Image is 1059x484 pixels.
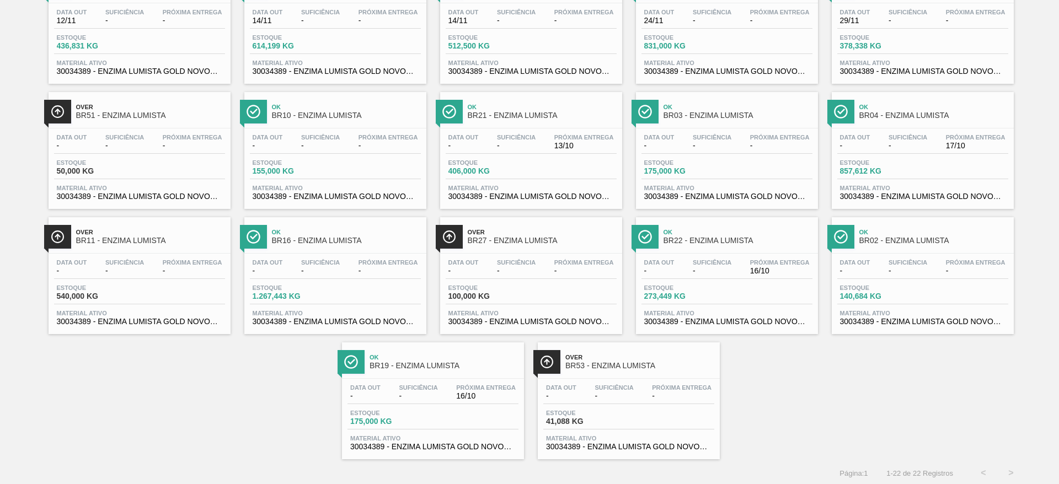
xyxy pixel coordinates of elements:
[448,42,526,50] span: 512,500 KG
[840,167,917,175] span: 857,612 KG
[840,159,917,166] span: Estoque
[946,142,1005,150] span: 17/10
[57,310,222,316] span: Material ativo
[840,292,917,300] span: 140,684 KG
[644,60,810,66] span: Material ativo
[51,105,65,119] img: Ícone
[105,267,144,275] span: -
[57,34,134,41] span: Estoque
[359,17,418,25] span: -
[301,267,340,275] span: -
[253,17,283,25] span: 14/11
[554,134,614,141] span: Próxima Entrega
[652,384,712,391] span: Próxima Entrega
[399,384,437,391] span: Suficiência
[57,42,134,50] span: 436,831 KG
[448,259,479,266] span: Data out
[664,229,812,235] span: Ok
[839,469,868,477] span: Página : 1
[840,267,870,275] span: -
[859,104,1008,110] span: Ok
[644,42,721,50] span: 831,000 KG
[253,60,418,66] span: Material ativo
[840,142,870,150] span: -
[253,185,418,191] span: Material ativo
[350,435,516,442] span: Material ativo
[253,159,330,166] span: Estoque
[840,34,917,41] span: Estoque
[301,134,340,141] span: Suficiência
[448,318,614,326] span: 30034389 - ENZIMA LUMISTA GOLD NOVONESIS 25KG
[57,292,134,300] span: 540,000 KG
[529,334,725,459] a: ÍconeOverBR53 - ENZIMA LUMISTAData out-Suficiência-Próxima Entrega-Estoque41,088 KGMaterial ativo...
[57,318,222,326] span: 30034389 - ENZIMA LUMISTA GOLD NOVONESIS 25KG
[652,392,712,400] span: -
[644,318,810,326] span: 30034389 - ENZIMA LUMISTA GOLD NOVONESIS 25KG
[565,354,714,361] span: Over
[448,284,526,291] span: Estoque
[448,167,526,175] span: 406,000 KG
[644,284,721,291] span: Estoque
[253,142,283,150] span: -
[448,292,526,300] span: 100,000 KG
[889,267,927,275] span: -
[448,67,614,76] span: 30034389 - ENZIMA LUMISTA GOLD NOVONESIS 25KG
[693,9,731,15] span: Suficiência
[448,185,614,191] span: Material ativo
[57,167,134,175] span: 50,000 KG
[253,259,283,266] span: Data out
[105,142,144,150] span: -
[163,134,222,141] span: Próxima Entrega
[638,105,652,119] img: Ícone
[370,362,518,370] span: BR19 - ENZIMA LUMISTA
[272,104,421,110] span: Ok
[889,142,927,150] span: -
[540,355,554,369] img: Ícone
[448,34,526,41] span: Estoque
[628,209,823,334] a: ÍconeOkBR22 - ENZIMA LUMISTAData out-Suficiência-Próxima Entrega16/10Estoque273,449 KGMaterial at...
[253,284,330,291] span: Estoque
[399,392,437,400] span: -
[946,9,1005,15] span: Próxima Entrega
[448,134,479,141] span: Data out
[442,230,456,244] img: Ícone
[57,159,134,166] span: Estoque
[644,185,810,191] span: Material ativo
[468,229,617,235] span: Over
[546,384,576,391] span: Data out
[840,185,1005,191] span: Material ativo
[889,9,927,15] span: Suficiência
[359,142,418,150] span: -
[497,142,536,150] span: -
[272,111,421,120] span: BR10 - ENZIMA LUMISTA
[546,443,712,451] span: 30034389 - ENZIMA LUMISTA GOLD NOVONESIS 25KG
[301,259,340,266] span: Suficiência
[750,9,810,15] span: Próxima Entrega
[76,229,225,235] span: Over
[301,142,340,150] span: -
[644,134,675,141] span: Data out
[644,9,675,15] span: Data out
[664,236,812,245] span: BR22 - ENZIMA LUMISTA
[163,9,222,15] span: Próxima Entrega
[859,111,1008,120] span: BR04 - ENZIMA LUMISTA
[750,259,810,266] span: Próxima Entrega
[840,42,917,50] span: 378,338 KG
[497,259,536,266] span: Suficiência
[57,67,222,76] span: 30034389 - ENZIMA LUMISTA GOLD NOVONESIS 25KG
[247,105,260,119] img: Ícone
[448,267,479,275] span: -
[40,84,236,209] a: ÍconeOverBR51 - ENZIMA LUMISTAData out-Suficiência-Próxima Entrega-Estoque50,000 KGMaterial ativo...
[253,192,418,201] span: 30034389 - ENZIMA LUMISTA GOLD NOVONESIS 25KG
[628,84,823,209] a: ÍconeOkBR03 - ENZIMA LUMISTAData out-Suficiência-Próxima Entrega-Estoque175,000 KGMaterial ativo3...
[163,267,222,275] span: -
[859,229,1008,235] span: Ok
[644,310,810,316] span: Material ativo
[859,236,1008,245] span: BR02 - ENZIMA LUMISTA
[57,192,222,201] span: 30034389 - ENZIMA LUMISTA GOLD NOVONESIS 25KG
[468,236,617,245] span: BR27 - ENZIMA LUMISTA
[57,185,222,191] span: Material ativo
[253,318,418,326] span: 30034389 - ENZIMA LUMISTA GOLD NOVONESIS 25KG
[448,192,614,201] span: 30034389 - ENZIMA LUMISTA GOLD NOVONESIS 25KG
[350,417,427,426] span: 175,000 KG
